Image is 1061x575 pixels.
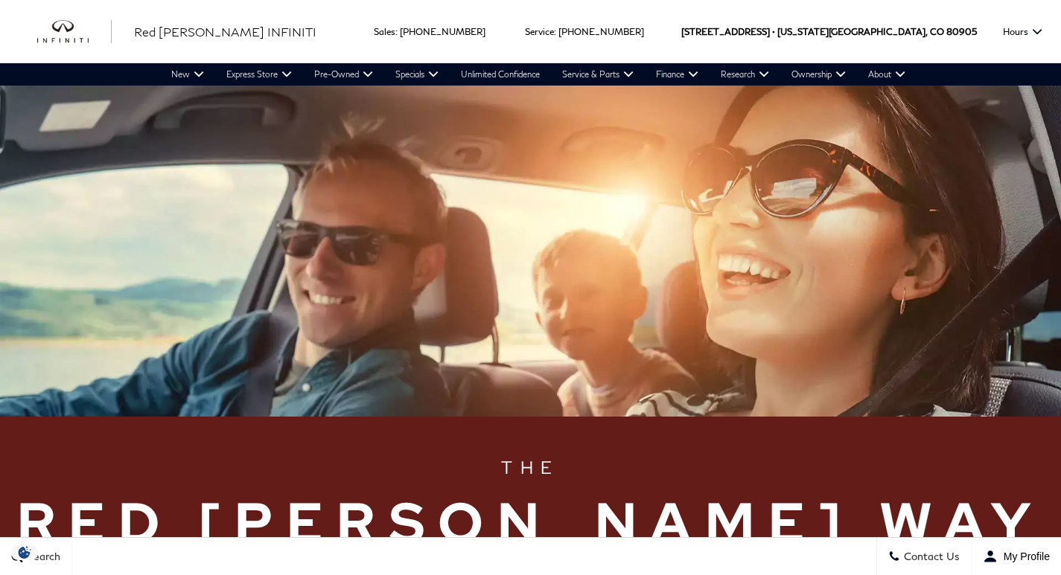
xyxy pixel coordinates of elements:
a: Pre-Owned [303,63,384,86]
a: About [857,63,917,86]
section: Click to Open Cookie Consent Modal [7,545,42,560]
span: Search [23,550,60,563]
a: Unlimited Confidence [450,63,551,86]
a: infiniti [37,20,112,44]
a: Research [710,63,780,86]
a: Service & Parts [551,63,645,86]
span: Red [PERSON_NAME] Way [17,481,1045,565]
img: Opt-Out Icon [7,545,42,560]
img: INFINITI [37,20,112,44]
a: Finance [645,63,710,86]
span: Contact Us [900,550,960,563]
a: [STREET_ADDRESS] • [US_STATE][GEOGRAPHIC_DATA], CO 80905 [681,26,977,37]
a: Specials [384,63,450,86]
span: Service [525,26,554,37]
a: Red [PERSON_NAME] INFINITI [134,23,316,41]
nav: Main Navigation [160,63,917,86]
a: Ownership [780,63,857,86]
button: Open user profile menu [972,538,1061,575]
a: Express Store [215,63,303,86]
span: My Profile [998,550,1050,562]
a: New [160,63,215,86]
a: [PHONE_NUMBER] [558,26,644,37]
span: Red [PERSON_NAME] INFINITI [134,25,316,39]
h1: The [17,454,1045,565]
span: : [554,26,556,37]
span: Sales [374,26,395,37]
span: : [395,26,398,37]
a: [PHONE_NUMBER] [400,26,485,37]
